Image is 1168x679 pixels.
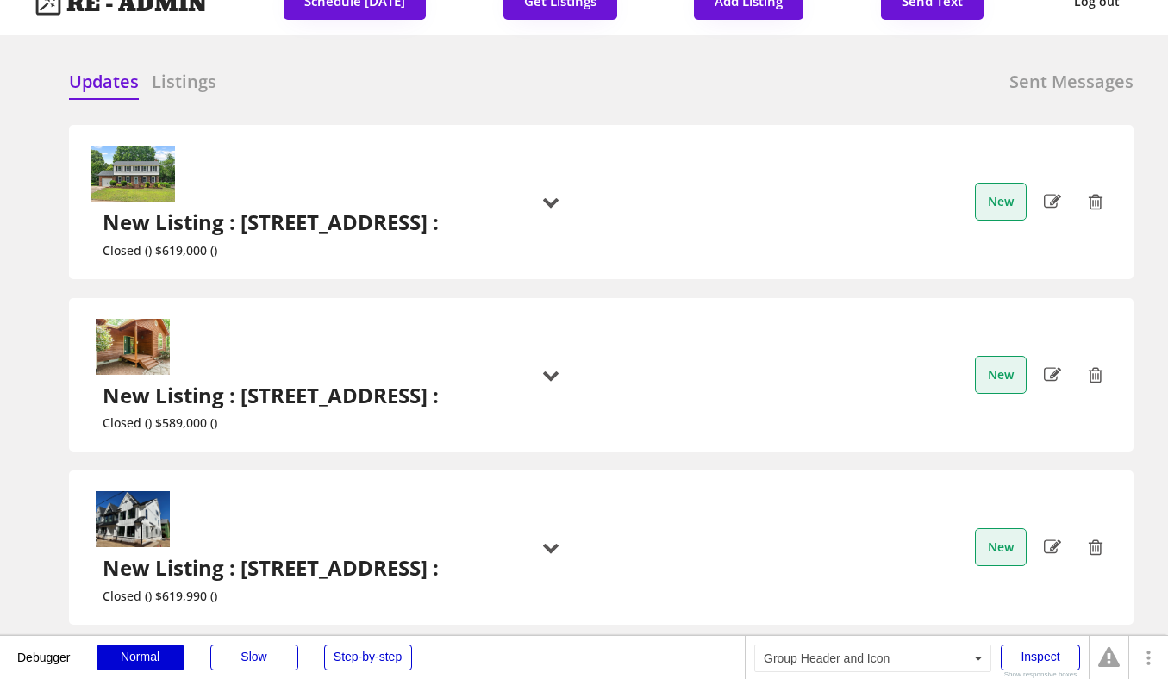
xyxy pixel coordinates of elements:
h6: Sent Messages [1009,70,1134,94]
h2: New Listing : [STREET_ADDRESS] : [103,556,445,581]
h2: New Listing : [STREET_ADDRESS] : [103,210,445,235]
button: New [975,528,1027,566]
div: Step-by-step [324,645,412,670]
h2: New Listing : [STREET_ADDRESS] : [103,383,445,408]
div: Slow [210,645,298,670]
div: Inspect [1001,645,1080,670]
div: Show responsive boxes [1001,671,1080,678]
img: 20240501203820958075000000-o.jpg [90,319,176,375]
div: Group Header and Icon [754,645,991,672]
h6: Updates [69,70,139,94]
div: Normal [97,645,184,670]
div: Closed () $589,000 () [103,416,445,431]
button: New [975,183,1027,221]
h6: Listings [152,70,216,94]
img: 20250204214641621448000000-o.jpg [90,491,176,547]
button: New [975,356,1027,394]
img: 20250515155201216519000000-o.jpg [90,146,176,202]
div: Debugger [17,636,71,663]
div: Closed () $619,000 () [103,244,445,259]
div: Closed () $619,990 () [103,589,445,604]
